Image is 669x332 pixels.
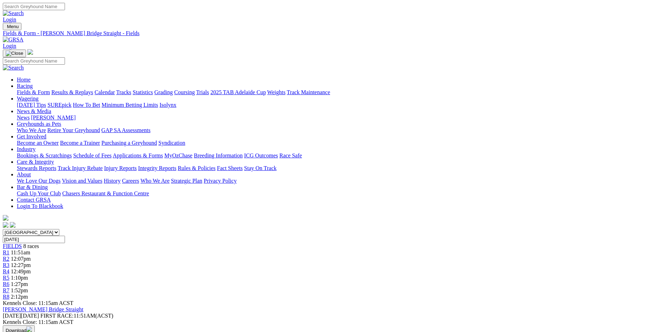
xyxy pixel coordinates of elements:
[287,89,330,95] a: Track Maintenance
[178,165,216,171] a: Rules & Policies
[47,127,100,133] a: Retire Your Greyhound
[174,89,195,95] a: Coursing
[3,236,65,243] input: Select date
[94,89,115,95] a: Calendar
[17,190,666,197] div: Bar & Dining
[26,326,32,332] img: download.svg
[194,152,243,158] a: Breeding Information
[17,203,63,209] a: Login To Blackbook
[171,178,202,184] a: Strategic Plan
[11,294,28,300] span: 2:12pm
[3,306,83,312] a: [PERSON_NAME] Bridge Straight
[47,102,71,108] a: SUREpick
[6,51,23,56] img: Close
[17,96,39,102] a: Wagering
[17,89,666,96] div: Racing
[11,268,31,274] span: 12:49pm
[3,281,9,287] a: R6
[3,256,9,262] a: R2
[3,300,73,306] span: Kennels Close: 11:15am ACST
[101,140,157,146] a: Purchasing a Greyhound
[17,134,46,139] a: Get Involved
[17,115,29,121] a: News
[3,50,26,57] button: Toggle navigation
[3,3,65,10] input: Search
[3,23,21,30] button: Toggle navigation
[11,249,30,255] span: 11:51am
[17,115,666,121] div: News & Media
[104,165,137,171] a: Injury Reports
[3,10,24,17] img: Search
[3,287,9,293] a: R7
[11,262,31,268] span: 12:27pm
[17,165,666,171] div: Care & Integrity
[62,178,102,184] a: Vision and Values
[17,190,61,196] a: Cash Up Your Club
[17,165,56,171] a: Stewards Reports
[60,140,100,146] a: Become a Trainer
[101,102,158,108] a: Minimum Betting Limits
[159,102,176,108] a: Isolynx
[3,57,65,65] input: Search
[138,165,176,171] a: Integrity Reports
[17,171,31,177] a: About
[17,178,666,184] div: About
[17,77,31,83] a: Home
[3,275,9,281] a: R5
[133,89,153,95] a: Statistics
[40,313,73,319] span: FIRST RACE:
[17,89,50,95] a: Fields & Form
[122,178,139,184] a: Careers
[27,49,33,55] img: logo-grsa-white.png
[3,17,16,22] a: Login
[11,256,31,262] span: 12:07pm
[17,102,46,108] a: [DATE] Tips
[3,249,9,255] a: R1
[3,294,9,300] a: R8
[267,89,286,95] a: Weights
[17,108,51,114] a: News & Media
[158,140,185,146] a: Syndication
[17,152,666,159] div: Industry
[17,102,666,108] div: Wagering
[3,243,22,249] a: FIELDS
[3,268,9,274] a: R4
[113,152,163,158] a: Applications & Forms
[10,222,15,228] img: twitter.svg
[217,165,243,171] a: Fact Sheets
[17,140,666,146] div: Get Involved
[11,281,28,287] span: 1:27pm
[17,127,46,133] a: Who We Are
[244,165,276,171] a: Stay On Track
[244,152,278,158] a: ICG Outcomes
[3,37,24,43] img: GRSA
[101,127,151,133] a: GAP SA Assessments
[210,89,266,95] a: 2025 TAB Adelaide Cup
[3,313,21,319] span: [DATE]
[3,313,39,319] span: [DATE]
[17,127,666,134] div: Greyhounds as Pets
[51,89,93,95] a: Results & Replays
[17,178,60,184] a: We Love Our Dogs
[164,152,192,158] a: MyOzChase
[140,178,170,184] a: Who We Are
[17,184,48,190] a: Bar & Dining
[7,24,19,29] span: Menu
[3,262,9,268] a: R3
[23,243,39,249] span: 8 races
[3,30,666,37] a: Fields & Form - [PERSON_NAME] Bridge Straight - Fields
[31,115,76,121] a: [PERSON_NAME]
[17,159,54,165] a: Care & Integrity
[196,89,209,95] a: Trials
[11,287,28,293] span: 1:52pm
[3,215,8,221] img: logo-grsa-white.png
[17,146,35,152] a: Industry
[3,319,666,325] div: Kennels Close: 11:15am ACST
[17,197,51,203] a: Contact GRSA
